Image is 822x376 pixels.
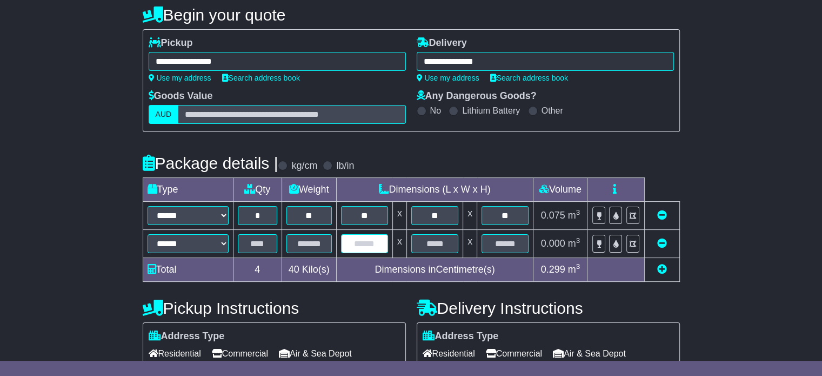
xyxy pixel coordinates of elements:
[336,258,533,282] td: Dimensions in Centimetre(s)
[463,202,477,230] td: x
[463,230,477,258] td: x
[541,264,565,275] span: 0.299
[423,345,475,362] span: Residential
[657,210,667,221] a: Remove this item
[282,258,336,282] td: Kilo(s)
[149,105,179,124] label: AUD
[143,299,406,317] h4: Pickup Instructions
[279,345,352,362] span: Air & Sea Depot
[423,331,499,342] label: Address Type
[657,238,667,249] a: Remove this item
[212,345,268,362] span: Commercial
[282,178,336,202] td: Weight
[417,90,537,102] label: Any Dangerous Goods?
[143,6,680,24] h4: Begin your quote
[392,230,406,258] td: x
[568,238,580,249] span: m
[417,37,467,49] label: Delivery
[576,236,580,245] sup: 3
[576,208,580,216] sup: 3
[149,331,225,342] label: Address Type
[568,210,580,221] span: m
[233,178,282,202] td: Qty
[291,160,317,172] label: kg/cm
[417,299,680,317] h4: Delivery Instructions
[576,262,580,271] sup: 3
[657,264,667,275] a: Add new item
[462,105,520,116] label: Lithium Battery
[336,160,354,172] label: lb/in
[149,74,211,82] a: Use my address
[490,74,568,82] a: Search address book
[568,264,580,275] span: m
[143,154,278,172] h4: Package details |
[553,345,626,362] span: Air & Sea Depot
[533,178,587,202] td: Volume
[233,258,282,282] td: 4
[541,238,565,249] span: 0.000
[486,345,542,362] span: Commercial
[417,74,479,82] a: Use my address
[336,178,533,202] td: Dimensions (L x W x H)
[149,90,213,102] label: Goods Value
[149,345,201,362] span: Residential
[289,264,299,275] span: 40
[430,105,441,116] label: No
[222,74,300,82] a: Search address book
[392,202,406,230] td: x
[149,37,193,49] label: Pickup
[143,178,233,202] td: Type
[541,210,565,221] span: 0.075
[143,258,233,282] td: Total
[542,105,563,116] label: Other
